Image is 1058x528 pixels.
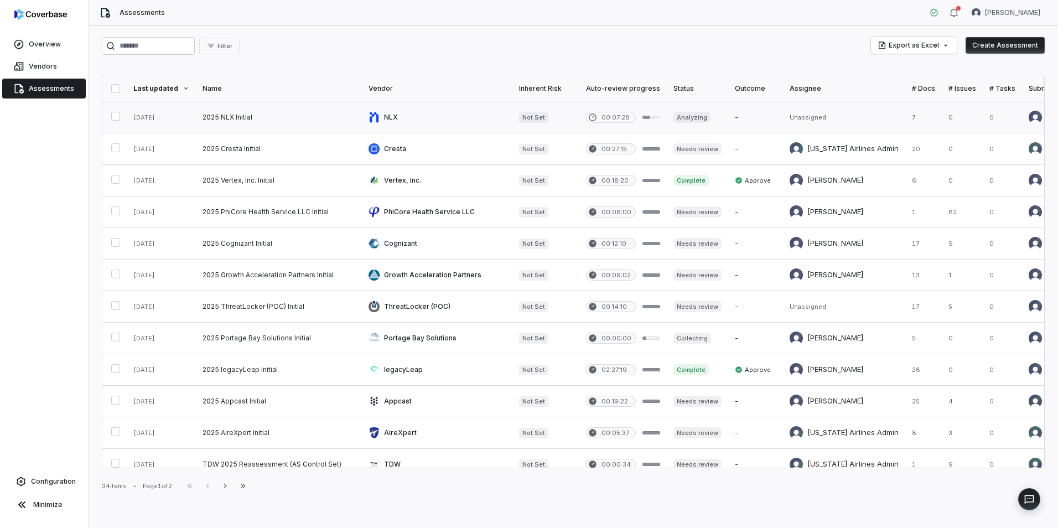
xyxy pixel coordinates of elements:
div: Inherent Risk [519,84,573,93]
img: Raquel Wilson avatar [1029,458,1042,471]
td: - [728,449,783,480]
img: Luke Taylor avatar [1029,395,1042,408]
div: Name [203,84,355,93]
button: Minimize [4,494,84,516]
img: Alaska Airlines Admin avatar [790,142,803,156]
img: Luke Taylor avatar [790,332,803,345]
div: Auto-review progress [586,84,660,93]
a: Overview [2,34,86,54]
div: Last updated [133,84,189,93]
div: • [133,482,136,490]
img: Luke Taylor avatar [1029,174,1042,187]
span: Vendors [29,62,57,71]
td: - [728,386,783,417]
a: Vendors [2,56,86,76]
div: Page 1 of 2 [143,482,172,490]
span: Configuration [31,477,76,486]
td: - [728,102,783,133]
td: - [728,417,783,449]
button: Luke Taylor avatar[PERSON_NAME] [965,4,1047,21]
div: # Docs [912,84,935,93]
span: Overview [29,40,61,49]
div: Assignee [790,84,899,93]
span: Assessments [29,84,74,93]
div: # Tasks [989,84,1015,93]
img: Luke Taylor avatar [790,268,803,282]
img: Luke Taylor avatar [790,395,803,408]
img: Luke Taylor avatar [1029,363,1042,376]
img: Luke Taylor avatar [1029,111,1042,124]
span: Assessments [120,8,165,17]
img: Alaska Airlines Admin avatar [790,426,803,439]
img: Luke Taylor avatar [1029,300,1042,313]
img: Luke Taylor avatar [1029,332,1042,345]
span: [PERSON_NAME] [985,8,1040,17]
button: Export as Excel [871,37,957,54]
div: Outcome [735,84,776,93]
img: Luke Taylor avatar [1029,268,1042,282]
div: Vendor [369,84,506,93]
img: Raquel Wilson avatar [1029,142,1042,156]
img: Luke Taylor avatar [1029,205,1042,219]
div: 34 items [102,482,127,490]
div: Status [673,84,722,93]
img: Luke Taylor avatar [790,205,803,219]
td: - [728,228,783,260]
img: Luke Taylor avatar [790,363,803,376]
button: Filter [199,38,240,54]
img: Raquel Wilson avatar [1029,426,1042,439]
a: Configuration [4,472,84,491]
img: Luke Taylor avatar [790,237,803,250]
button: Create Assessment [966,37,1045,54]
span: Minimize [33,500,63,509]
span: Filter [217,42,232,50]
img: Luke Taylor avatar [972,8,981,17]
td: - [728,323,783,354]
img: Luke Taylor avatar [1029,237,1042,250]
img: Alaska Airlines Admin avatar [790,458,803,471]
a: Assessments [2,79,86,99]
td: - [728,291,783,323]
img: logo-D7KZi-bG.svg [14,9,67,20]
td: - [728,260,783,291]
td: - [728,196,783,228]
td: - [728,133,783,165]
img: Luke Taylor avatar [790,174,803,187]
div: # Issues [948,84,976,93]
